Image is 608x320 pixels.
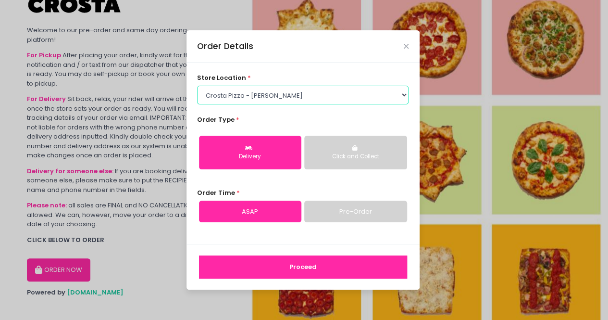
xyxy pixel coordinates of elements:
[304,136,407,169] button: Click and Collect
[197,115,235,124] span: Order Type
[199,201,301,223] a: ASAP
[197,188,235,197] span: Order Time
[311,153,400,161] div: Click and Collect
[197,73,246,82] span: store location
[199,136,301,169] button: Delivery
[206,153,295,161] div: Delivery
[404,44,409,49] button: Close
[197,40,253,52] div: Order Details
[304,201,407,223] a: Pre-Order
[199,256,407,279] button: Proceed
